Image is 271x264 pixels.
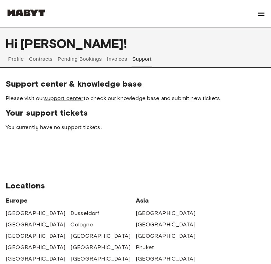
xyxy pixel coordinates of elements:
div: user profile tabs [6,51,265,67]
span: Please visit our to check our knowledge base and submit new tickets. [6,95,265,102]
a: [GEOGRAPHIC_DATA] [136,209,196,217]
a: Dusseldorf [70,209,99,217]
a: [GEOGRAPHIC_DATA] [136,255,196,263]
a: Phuket [136,243,154,252]
a: [GEOGRAPHIC_DATA] [6,209,66,217]
span: Locations [6,180,265,191]
a: [GEOGRAPHIC_DATA] [6,255,66,263]
button: Support [132,51,153,67]
button: Profile [7,51,25,67]
a: [GEOGRAPHIC_DATA] [70,232,130,240]
a: [GEOGRAPHIC_DATA] [6,221,66,229]
a: [GEOGRAPHIC_DATA] [6,232,66,240]
button: Invoices [106,51,128,67]
a: [GEOGRAPHIC_DATA] [6,243,66,252]
a: [GEOGRAPHIC_DATA] [70,243,130,252]
a: Cologne [70,221,93,229]
span: Hi [6,36,20,51]
span: Your support tickets [6,108,265,118]
img: Habyt [6,9,47,16]
button: Pending Bookings [57,51,103,67]
span: Europe [6,196,136,205]
span: Support center & knowledge base [6,79,265,89]
a: [GEOGRAPHIC_DATA] [70,255,130,263]
a: support center [44,95,83,101]
button: Contracts [28,51,54,67]
span: Asia [136,196,201,205]
a: [GEOGRAPHIC_DATA] [136,232,196,240]
a: [GEOGRAPHIC_DATA] [136,221,196,229]
p: You currently have no support tickets. [6,124,265,132]
span: [PERSON_NAME] ! [20,36,127,51]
